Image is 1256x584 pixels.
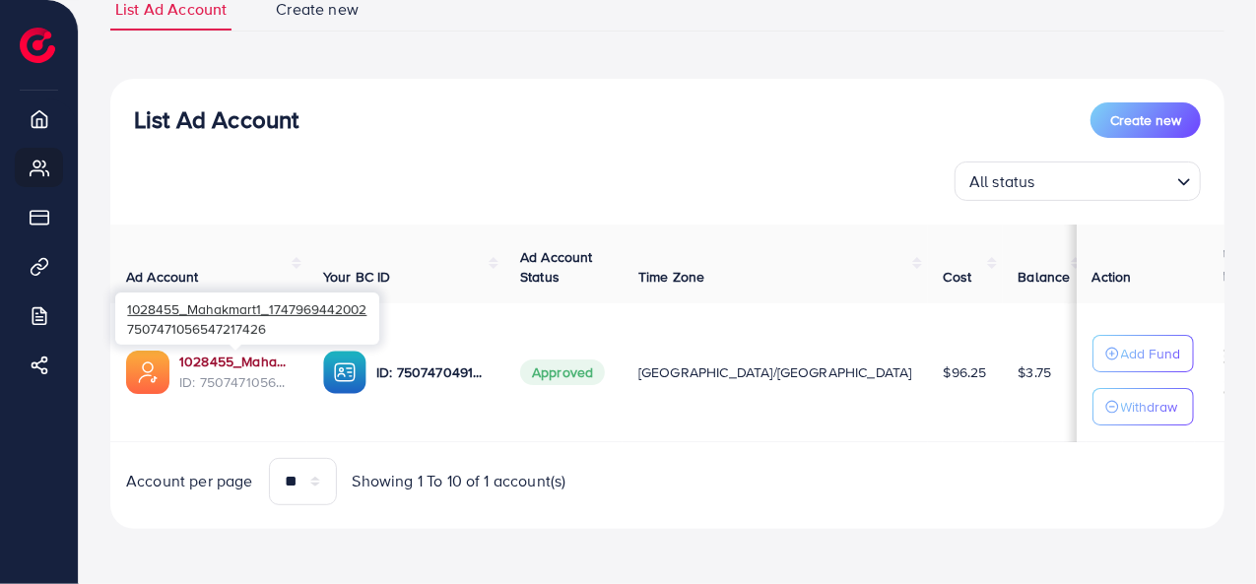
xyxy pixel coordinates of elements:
[1041,163,1169,196] input: Search for option
[1092,388,1194,425] button: Withdraw
[20,28,55,63] img: logo
[179,352,292,371] a: 1028455_Mahakmart1_1747969442002
[1019,362,1052,382] span: $3.75
[179,372,292,392] span: ID: 7507471056547217426
[638,362,912,382] span: [GEOGRAPHIC_DATA]/[GEOGRAPHIC_DATA]
[955,162,1201,201] div: Search for option
[520,359,605,385] span: Approved
[134,105,298,134] h3: List Ad Account
[323,351,366,394] img: ic-ba-acc.ded83a64.svg
[126,351,169,394] img: ic-ads-acc.e4c84228.svg
[944,362,987,382] span: $96.25
[1121,342,1181,365] p: Add Fund
[944,267,972,287] span: Cost
[1091,102,1201,138] button: Create new
[376,360,489,384] p: ID: 7507470491939225618
[323,267,391,287] span: Your BC ID
[126,267,199,287] span: Ad Account
[1092,335,1194,372] button: Add Fund
[520,247,593,287] span: Ad Account Status
[1019,267,1071,287] span: Balance
[965,167,1039,196] span: All status
[638,267,704,287] span: Time Zone
[127,299,366,318] span: 1028455_Mahakmart1_1747969442002
[1092,267,1132,287] span: Action
[126,470,253,492] span: Account per page
[1172,495,1241,569] iframe: Chat
[353,470,566,492] span: Showing 1 To 10 of 1 account(s)
[1110,110,1181,130] span: Create new
[1121,395,1178,419] p: Withdraw
[115,292,379,345] div: 7507471056547217426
